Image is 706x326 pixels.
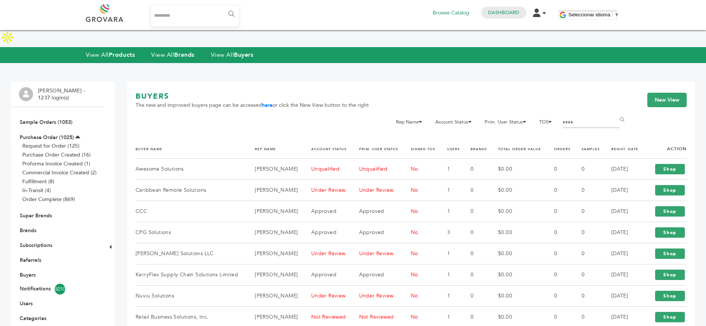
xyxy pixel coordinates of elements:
td: 0 [461,286,489,307]
a: View AllBrands [151,51,195,59]
td: No [401,286,438,307]
td: 1 [438,180,461,201]
td: 3 [438,222,461,243]
td: Approved [302,222,350,243]
td: Under Review [350,286,402,307]
a: Purchase Order (1025) [20,134,74,141]
a: TOTAL ORDER VALUE [498,147,541,151]
td: CPG Solutions [136,222,245,243]
input: Filter by keywords [563,118,620,128]
a: Browse Catalog [433,9,469,17]
img: profile.png [19,87,33,101]
td: 0 [572,180,602,201]
td: [DATE] [602,264,641,286]
td: No [401,222,438,243]
a: BRANDS [471,147,487,151]
td: [PERSON_NAME] [245,180,302,201]
a: Purchase Order Created (16) [22,151,91,158]
a: SAMPLES [582,147,600,151]
a: REP NAME [255,147,276,151]
td: 0 [461,180,489,201]
a: PRIM. USER STATUS [359,147,398,151]
a: Shop [655,164,685,174]
a: Fulfillment (8) [22,178,54,185]
a: Shop [655,227,685,238]
a: Categories [20,315,46,322]
td: 0 [572,222,602,243]
span: The new and improved buyers page can be accessed or click the New View button to the right [136,102,369,109]
li: TOS [536,118,560,130]
td: [DATE] [602,243,641,264]
td: $0.00 [489,180,545,201]
input: Search... [151,6,239,26]
td: [DATE] [602,159,641,180]
td: $0.00 [489,264,545,286]
td: 0 [572,159,602,180]
strong: Products [109,51,135,59]
td: Under Review [350,243,402,264]
td: No [401,201,438,222]
a: Seleccionar idioma​ [569,12,619,17]
td: 0 [461,264,489,286]
td: Approved [302,264,350,286]
td: 0 [545,286,572,307]
td: 0 [461,159,489,180]
td: 0 [572,243,602,264]
td: Caribbean Remote Solutions [136,180,245,201]
td: [PERSON_NAME] Solutions LLC [136,243,245,264]
td: 0 [572,201,602,222]
a: In-Transit (4) [22,187,51,194]
td: [PERSON_NAME] [245,243,302,264]
td: Unqualified [350,159,402,180]
td: No [401,264,438,286]
a: Brands [20,227,36,234]
td: [DATE] [602,201,641,222]
a: Shop [655,312,685,322]
th: Action [641,139,687,158]
a: Notifications5010 [20,284,95,294]
td: Under Review [302,286,350,307]
td: [PERSON_NAME] [245,222,302,243]
span: 5010 [55,284,65,294]
span: ▼ [614,12,619,17]
td: 0 [545,243,572,264]
li: [PERSON_NAME] - 1237 login(s) [38,87,87,102]
td: 1 [438,264,461,286]
td: Approved [350,264,402,286]
a: REGIST. DATE [611,147,638,151]
a: Users [20,300,33,307]
strong: Brands [174,51,194,59]
a: Shop [655,248,685,259]
td: No [401,159,438,180]
td: Awesome Solutions [136,159,245,180]
a: Shop [655,206,685,217]
td: No [401,243,438,264]
td: Unqualified [302,159,350,180]
td: Nuviu Solutions [136,286,245,307]
td: [DATE] [602,286,641,307]
td: [DATE] [602,180,641,201]
td: Under Review [302,180,350,201]
span: Seleccionar idioma [569,12,611,17]
a: BUYER NAME [136,147,162,151]
a: New View [647,93,687,108]
td: 0 [572,264,602,286]
a: Request for Order (125) [22,142,79,149]
td: Approved [350,222,402,243]
a: Order Complete (869) [22,196,75,203]
td: [PERSON_NAME] [245,201,302,222]
a: Referrals [20,257,41,264]
td: Under Review [302,243,350,264]
td: 0 [545,159,572,180]
a: Shop [655,185,685,195]
a: Subscriptions [20,242,52,249]
td: 1 [438,159,461,180]
a: View AllBuyers [211,51,254,59]
li: Prim. User Status [481,118,534,130]
a: SIGNED TOS [411,147,435,151]
td: 0 [461,201,489,222]
td: $0.00 [489,222,545,243]
td: [PERSON_NAME] [245,264,302,286]
td: 0 [572,286,602,307]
